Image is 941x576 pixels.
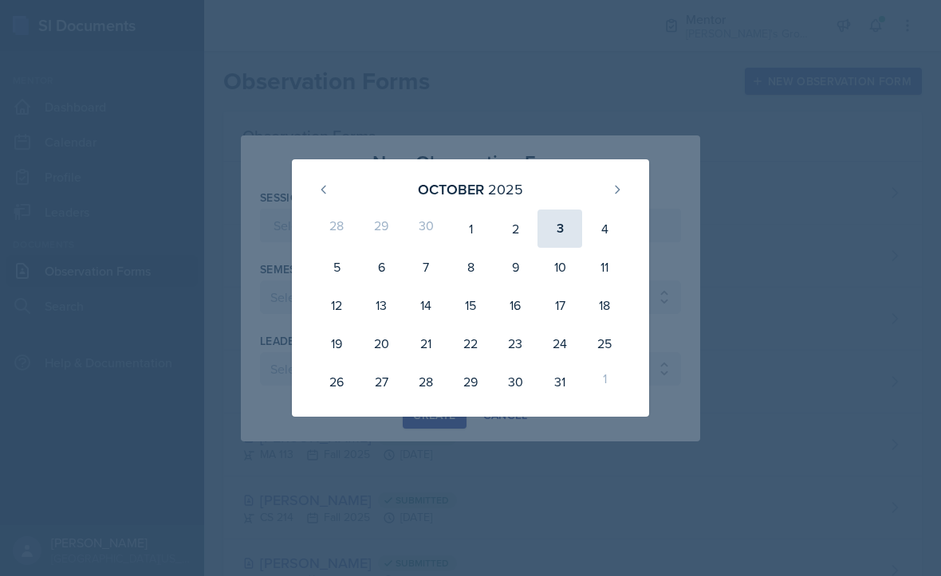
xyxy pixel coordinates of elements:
[537,210,582,248] div: 3
[314,324,359,362] div: 19
[582,210,627,248] div: 4
[359,362,404,401] div: 27
[314,286,359,324] div: 12
[493,248,537,286] div: 9
[493,324,537,362] div: 23
[404,248,448,286] div: 7
[448,286,493,324] div: 15
[582,286,627,324] div: 18
[404,210,448,248] div: 30
[448,210,493,248] div: 1
[359,324,404,362] div: 20
[314,248,359,286] div: 5
[404,362,448,401] div: 28
[537,362,582,401] div: 31
[537,286,582,324] div: 17
[448,324,493,362] div: 22
[493,210,537,248] div: 2
[359,248,404,286] div: 6
[314,210,359,248] div: 28
[582,324,627,362] div: 25
[448,362,493,401] div: 29
[488,178,523,200] div: 2025
[418,178,484,200] div: October
[404,286,448,324] div: 14
[493,286,537,324] div: 16
[448,248,493,286] div: 8
[493,362,537,401] div: 30
[404,324,448,362] div: 21
[582,248,627,286] div: 11
[314,362,359,401] div: 26
[537,324,582,362] div: 24
[359,286,404,324] div: 13
[537,248,582,286] div: 10
[582,362,627,401] div: 1
[359,210,404,248] div: 29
